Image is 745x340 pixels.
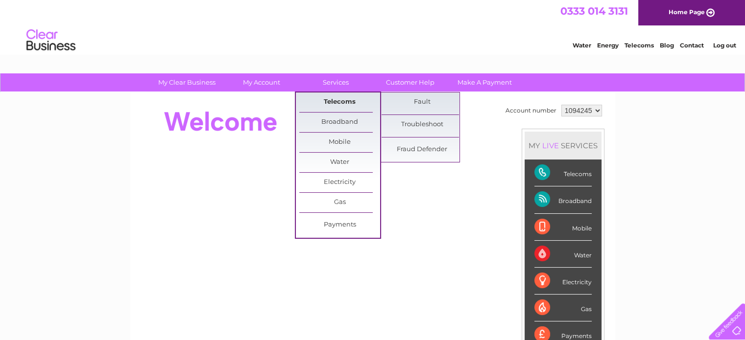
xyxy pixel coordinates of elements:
div: Broadband [534,186,592,213]
a: Water [573,42,591,49]
a: My Clear Business [146,73,227,91]
a: Mobile [299,133,380,152]
a: Customer Help [370,73,451,91]
a: Blog [660,42,674,49]
a: Troubleshoot [382,115,462,135]
a: Contact [680,42,704,49]
div: Water [534,241,592,268]
td: Account number [503,102,559,119]
a: Log out [713,42,736,49]
a: Payments [299,215,380,235]
div: Clear Business is a trading name of Verastar Limited (registered in [GEOGRAPHIC_DATA] No. 3667643... [142,5,604,47]
a: Telecoms [625,42,654,49]
a: My Account [221,73,302,91]
img: logo.png [26,25,76,55]
div: Mobile [534,214,592,241]
a: Fraud Defender [382,140,462,159]
div: Telecoms [534,159,592,186]
div: MY SERVICES [525,132,601,159]
a: Make A Payment [444,73,525,91]
a: Telecoms [299,92,380,112]
a: Services [295,73,376,91]
a: Water [299,153,380,172]
a: Electricity [299,173,380,192]
div: Electricity [534,268,592,295]
a: Broadband [299,113,380,132]
a: Fault [382,92,462,112]
a: Gas [299,193,380,212]
div: Gas [534,295,592,321]
a: 0333 014 3131 [560,5,628,17]
div: LIVE [540,141,561,150]
a: Energy [597,42,619,49]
